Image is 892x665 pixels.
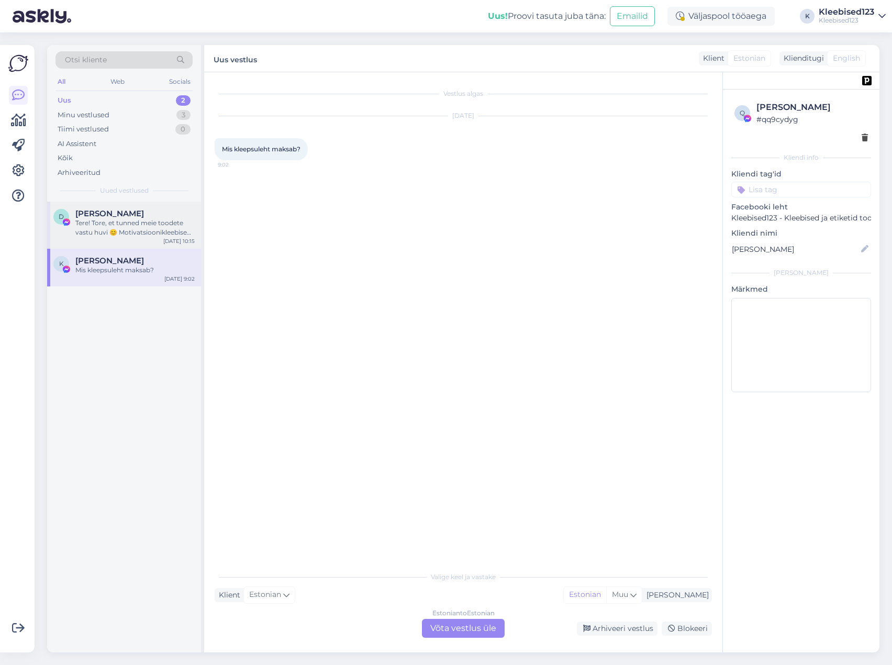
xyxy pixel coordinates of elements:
div: Estonian to Estonian [432,608,495,618]
div: [DATE] [215,111,712,120]
div: Kleebised123 [819,16,874,25]
div: Klient [699,53,724,64]
div: [PERSON_NAME] [642,590,709,601]
span: 9:02 [218,161,257,169]
div: Klient [215,590,240,601]
div: [PERSON_NAME] [756,101,868,114]
div: 3 [176,110,191,120]
p: Kliendi tag'id [731,169,871,180]
a: Kleebised123Kleebised123 [819,8,886,25]
div: 2 [176,95,191,106]
div: Klienditugi [779,53,824,64]
input: Lisa tag [731,182,871,197]
div: Tere! Tore, et tunned meie toodete vastu huvi 😊 Motivatsioonikleebised pakume 2x54tk hinnaga 9€, ... [75,218,195,237]
span: English [833,53,860,64]
div: K [800,9,815,24]
div: Tiimi vestlused [58,124,109,135]
div: Uus [58,95,71,106]
div: Blokeeri [662,622,712,636]
span: Otsi kliente [65,54,107,65]
p: Facebooki leht [731,202,871,213]
div: Proovi tasuta juba täna: [488,10,606,23]
button: Emailid [610,6,655,26]
span: K [59,260,64,268]
p: Kliendi nimi [731,228,871,239]
div: Kõik [58,153,73,163]
div: Mis kleepsuleht maksab? [75,265,195,275]
div: Estonian [564,587,606,603]
div: Vestlus algas [215,89,712,98]
span: Estonian [733,53,765,64]
div: Minu vestlused [58,110,109,120]
div: Valige keel ja vastake [215,572,712,582]
b: Uus! [488,11,508,21]
div: Arhiveeritud [58,168,101,178]
span: Donna Nata [75,209,144,218]
span: Mis kleepsuleht maksab? [222,145,300,153]
div: [PERSON_NAME] [731,268,871,278]
label: Uus vestlus [214,51,257,65]
div: Kliendi info [731,153,871,162]
span: D [59,213,64,220]
span: Uued vestlused [100,186,149,195]
p: Kleebised123 - Kleebised ja etiketid toodetele ning kleebised autodele. [731,213,871,224]
div: Väljaspool tööaega [667,7,775,26]
span: q [740,109,745,117]
div: [DATE] 9:02 [164,275,195,283]
div: # qq9cydyg [756,114,868,125]
img: pd [862,76,872,85]
span: Estonian [249,589,281,601]
div: Arhiveeri vestlus [577,622,657,636]
p: Märkmed [731,284,871,295]
span: Muu [612,590,628,599]
img: Askly Logo [8,53,28,73]
div: Kleebised123 [819,8,874,16]
div: All [55,75,68,88]
div: Võta vestlus üle [422,619,505,638]
span: Kaidy Kaasiku [75,256,144,265]
div: AI Assistent [58,139,96,149]
div: Web [108,75,127,88]
div: 0 [175,124,191,135]
div: Socials [167,75,193,88]
input: Lisa nimi [732,243,859,255]
div: [DATE] 10:15 [163,237,195,245]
